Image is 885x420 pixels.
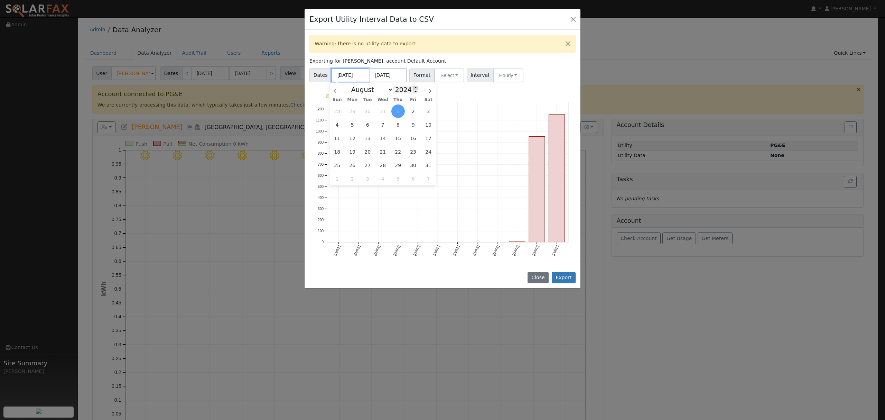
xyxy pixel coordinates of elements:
text: 1100 [316,118,324,122]
span: August 19, 2024 [346,145,359,158]
text: [DATE] [432,245,440,256]
text: 0 [322,240,324,244]
text: [DATE] [413,245,421,256]
text: 1000 [316,129,324,133]
text: [DATE] [333,245,341,256]
text: [DATE] [472,245,480,256]
text: 100 [318,229,324,233]
span: August 4, 2024 [330,118,344,131]
text: 700 [318,163,324,166]
button: Close [561,35,575,52]
text: [DATE] [452,245,460,256]
text: [DATE] [492,245,500,256]
span: August 3, 2024 [422,104,435,118]
text: [DATE] [393,245,401,256]
rect: onclick="" [509,241,525,242]
span: August 12, 2024 [346,131,359,145]
text: 800 [318,152,324,155]
span: August 11, 2024 [330,131,344,145]
span: August 24, 2024 [422,145,435,158]
span: August 29, 2024 [391,158,405,172]
span: August 30, 2024 [407,158,420,172]
text: 1200 [316,107,324,111]
span: September 3, 2024 [361,172,374,185]
span: August 6, 2024 [361,118,374,131]
h4: Export Utility Interval Data to CSV [309,14,434,25]
text: [DATE] [551,245,559,256]
span: August 5, 2024 [346,118,359,131]
span: July 30, 2024 [361,104,374,118]
span: August 17, 2024 [422,131,435,145]
span: August 15, 2024 [391,131,405,145]
span: September 7, 2024 [422,172,435,185]
text: 200 [318,218,324,222]
button: Export [552,272,576,284]
span: August 21, 2024 [376,145,390,158]
span: September 2, 2024 [346,172,359,185]
text: 600 [318,174,324,177]
span: August 22, 2024 [391,145,405,158]
span: Thu [390,98,406,102]
span: Mon [345,98,360,102]
text: 500 [318,185,324,189]
button: Close [568,14,578,24]
span: July 28, 2024 [330,104,344,118]
rect: onclick="" [549,115,565,242]
text: 300 [318,207,324,211]
span: August 8, 2024 [391,118,405,131]
input: Year [393,86,418,93]
span: August 13, 2024 [361,131,374,145]
text: 900 [318,140,324,144]
span: August 18, 2024 [330,145,344,158]
span: Fri [406,98,421,102]
span: August 14, 2024 [376,131,390,145]
span: August 27, 2024 [361,158,374,172]
span: August 2, 2024 [407,104,420,118]
span: Sat [421,98,436,102]
span: August 28, 2024 [376,158,390,172]
span: September 5, 2024 [391,172,405,185]
span: August 7, 2024 [376,118,390,131]
span: Wed [375,98,390,102]
span: August 25, 2024 [330,158,344,172]
label: Exporting for [PERSON_NAME], account Default Account [309,57,446,65]
span: August 16, 2024 [407,131,420,145]
text: [DATE] [532,245,540,256]
span: August 10, 2024 [422,118,435,131]
button: Close [528,272,549,284]
span: September 4, 2024 [376,172,390,185]
span: July 29, 2024 [346,104,359,118]
span: Sun [329,98,345,102]
rect: onclick="" [529,137,545,242]
span: September 6, 2024 [407,172,420,185]
span: August 31, 2024 [422,158,435,172]
button: Select [434,69,464,82]
span: September 1, 2024 [330,172,344,185]
span: August 20, 2024 [361,145,374,158]
select: Month [348,85,393,94]
text: [DATE] [353,245,361,256]
text: [DATE] [373,245,381,256]
span: August 9, 2024 [407,118,420,131]
span: August 1, 2024 [391,104,405,118]
span: Format [409,69,435,82]
text: [DATE] [512,245,520,256]
div: Warning: there is no utility data to export [309,35,576,53]
span: Interval [467,69,493,82]
text: 400 [318,196,324,200]
span: August 26, 2024 [346,158,359,172]
button: Hourly [493,69,523,82]
span: July 31, 2024 [376,104,390,118]
span: Tue [360,98,375,102]
span: August 23, 2024 [407,145,420,158]
span: Dates [309,68,332,82]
